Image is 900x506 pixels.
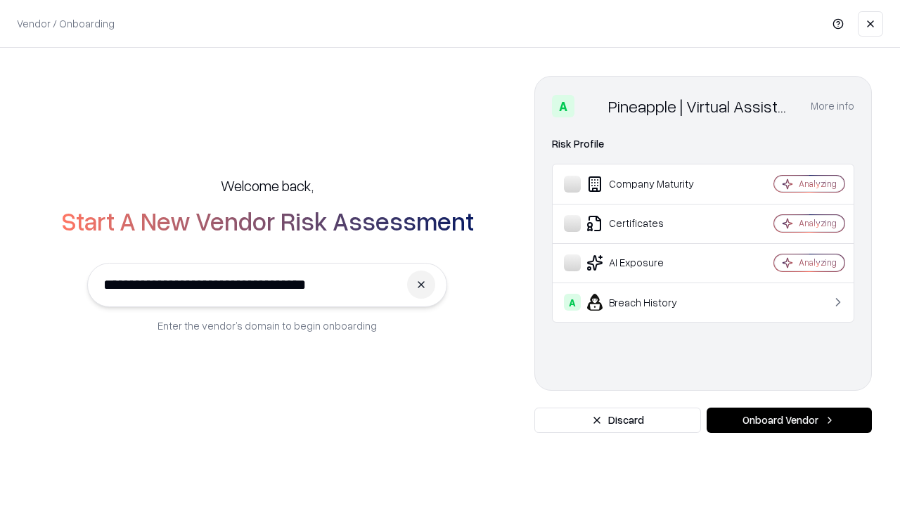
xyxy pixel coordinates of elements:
[564,294,581,311] div: A
[17,16,115,31] p: Vendor / Onboarding
[157,318,377,333] p: Enter the vendor’s domain to begin onboarding
[564,254,732,271] div: AI Exposure
[799,257,837,268] div: Analyzing
[608,95,794,117] div: Pineapple | Virtual Assistant Agency
[221,176,314,195] h5: Welcome back,
[61,207,474,235] h2: Start A New Vendor Risk Assessment
[534,408,701,433] button: Discard
[564,176,732,193] div: Company Maturity
[552,136,854,153] div: Risk Profile
[580,95,603,117] img: Pineapple | Virtual Assistant Agency
[564,215,732,232] div: Certificates
[564,294,732,311] div: Breach History
[811,93,854,119] button: More info
[799,217,837,229] div: Analyzing
[552,95,574,117] div: A
[707,408,872,433] button: Onboard Vendor
[799,178,837,190] div: Analyzing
